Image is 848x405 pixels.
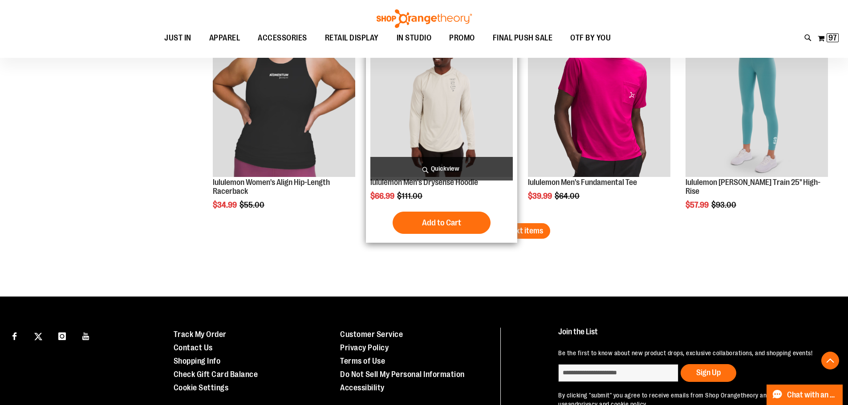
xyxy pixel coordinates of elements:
div: product [681,30,832,232]
span: $111.00 [397,192,424,200]
img: Product image for lululemon Womens Wunder Train High-Rise Tight 25in [686,35,828,177]
button: Load next items [484,223,550,239]
a: Product image for lululemon Women's Align Hip-Length RacerbackSALE [213,35,355,178]
span: $55.00 [239,200,266,209]
a: lululemon Men's Drysense Hoodie [370,178,478,187]
span: $39.99 [528,192,553,200]
a: Visit our Youtube page [78,328,94,343]
a: Privacy Policy [340,343,389,352]
img: Shop Orangetheory [375,9,473,28]
img: Product image for lululemon Mens Drysense Hoodie Bone [370,35,513,177]
span: $93.00 [711,200,738,209]
a: Terms of Use [340,357,385,365]
a: Product image for lululemon Womens Wunder Train High-Rise Tight 25inSALE [686,35,828,178]
a: OTF lululemon Mens The Fundamental T Wild BerrySALE [528,35,670,178]
span: $34.99 [213,200,238,209]
a: lululemon Women's Align Hip-Length Racerback [213,178,330,196]
button: Add to Cart [393,212,491,234]
a: Visit our Instagram page [54,328,70,343]
span: IN STUDIO [397,28,432,48]
span: Load next items [491,226,543,235]
span: Chat with an Expert [787,391,837,399]
img: Twitter [34,333,42,341]
div: product [366,30,517,243]
a: APPAREL [200,28,249,48]
div: product [523,30,675,223]
a: ACCESSORIES [249,28,316,48]
span: APPAREL [209,28,240,48]
a: FINAL PUSH SALE [484,28,562,48]
a: Do Not Sell My Personal Information [340,370,465,379]
a: IN STUDIO [388,28,441,48]
a: Product image for lululemon Mens Drysense Hoodie BoneSALE [370,35,513,178]
a: Visit our X page [31,328,46,343]
a: Cookie Settings [174,383,229,392]
span: $66.99 [370,192,396,200]
span: 97 [828,33,837,42]
p: Be the first to know about new product drops, exclusive collaborations, and shopping events! [558,349,828,357]
a: Customer Service [340,330,403,339]
span: PROMO [449,28,475,48]
a: Quickview [370,157,513,180]
div: product [208,30,360,232]
a: JUST IN [155,28,200,48]
button: Chat with an Expert [767,385,843,405]
a: Track My Order [174,330,227,339]
a: RETAIL DISPLAY [316,28,388,48]
span: Sign Up [696,368,721,377]
a: Check Gift Card Balance [174,370,258,379]
a: lululemon [PERSON_NAME] Train 25" High-Rise [686,178,820,196]
span: ACCESSORIES [258,28,307,48]
span: JUST IN [164,28,191,48]
a: Shopping Info [174,357,221,365]
a: lululemon Men's Fundamental Tee [528,178,637,187]
a: Accessibility [340,383,385,392]
span: $57.99 [686,200,710,209]
img: Product image for lululemon Women's Align Hip-Length Racerback [213,35,355,177]
input: enter email [558,364,678,382]
img: OTF lululemon Mens The Fundamental T Wild Berry [528,35,670,177]
a: OTF BY YOU [561,28,620,48]
a: Contact Us [174,343,213,352]
span: FINAL PUSH SALE [493,28,553,48]
button: Back To Top [821,352,839,369]
span: Add to Cart [422,218,461,228]
span: $64.00 [555,192,581,200]
a: Visit our Facebook page [7,328,22,343]
a: PROMO [440,28,484,48]
button: Sign Up [681,364,736,382]
span: RETAIL DISPLAY [325,28,379,48]
span: OTF BY YOU [570,28,611,48]
h4: Join the List [558,328,828,344]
